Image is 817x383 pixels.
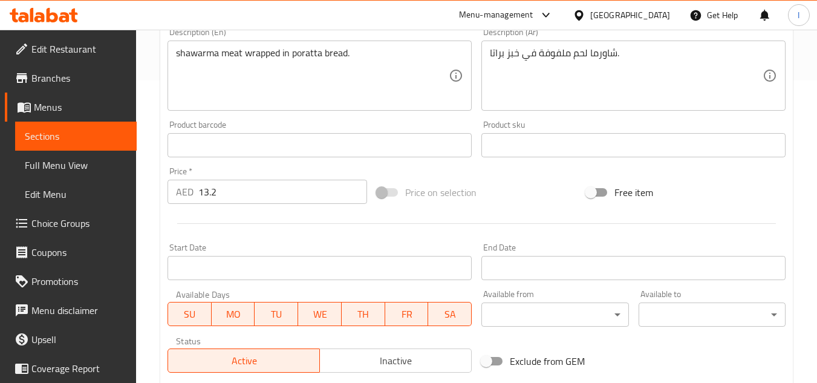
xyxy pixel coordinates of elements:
div: [GEOGRAPHIC_DATA] [590,8,670,22]
span: Full Menu View [25,158,127,172]
a: Coupons [5,238,137,267]
button: MO [212,302,255,326]
span: Edit Menu [25,187,127,201]
span: Promotions [31,274,127,289]
a: Upsell [5,325,137,354]
input: Please enter price [198,180,367,204]
span: Edit Restaurant [31,42,127,56]
div: ​ [639,303,786,327]
span: MO [216,306,250,323]
a: Edit Menu [15,180,137,209]
span: Choice Groups [31,216,127,231]
span: SU [173,306,207,323]
span: TU [259,306,293,323]
span: Coupons [31,245,127,260]
button: TH [342,302,385,326]
button: Active [168,349,320,373]
button: Inactive [319,349,472,373]
a: Menus [5,93,137,122]
span: Active [173,352,315,370]
textarea: shawarma meat wrapped in poratta bread. [176,47,449,105]
span: SA [433,306,467,323]
button: SA [428,302,472,326]
button: WE [298,302,342,326]
span: Menu disclaimer [31,303,127,318]
span: FR [390,306,424,323]
a: Menu disclaimer [5,296,137,325]
span: WE [303,306,337,323]
p: AED [176,185,194,199]
input: Please enter product barcode [168,133,472,157]
span: Coverage Report [31,361,127,376]
span: Branches [31,71,127,85]
span: Menus [34,100,127,114]
div: ​ [481,303,628,327]
a: Branches [5,64,137,93]
span: I [798,8,799,22]
div: Menu-management [459,8,533,22]
span: Exclude from GEM [510,354,585,368]
span: Free item [614,185,653,200]
span: Inactive [325,352,467,370]
a: Edit Restaurant [5,34,137,64]
span: Price on selection [405,185,477,200]
a: Coverage Report [5,354,137,383]
button: FR [385,302,429,326]
a: Sections [15,122,137,151]
a: Full Menu View [15,151,137,180]
a: Choice Groups [5,209,137,238]
textarea: شاورما لحم ملفوفة في خبز براتا. [490,47,763,105]
button: TU [255,302,298,326]
span: TH [347,306,380,323]
span: Upsell [31,332,127,347]
a: Promotions [5,267,137,296]
span: Sections [25,129,127,143]
button: SU [168,302,212,326]
input: Please enter product sku [481,133,786,157]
